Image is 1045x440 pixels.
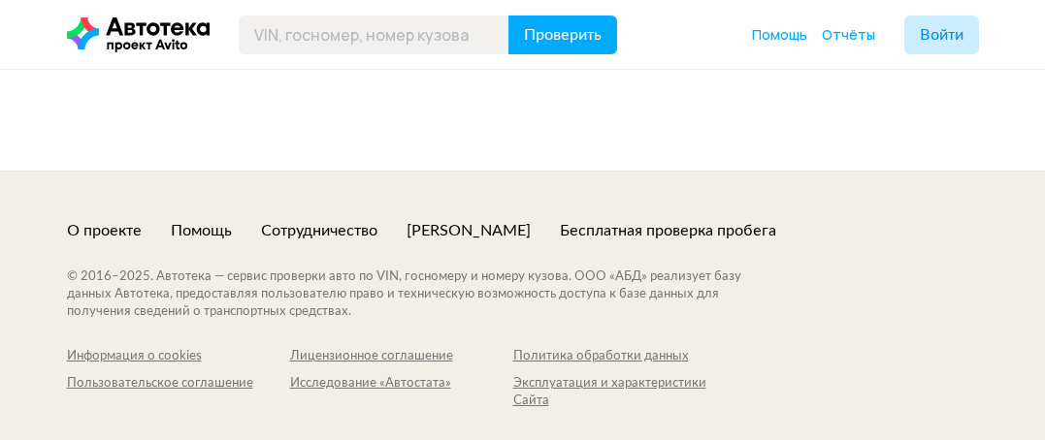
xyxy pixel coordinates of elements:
[239,16,509,54] input: VIN, госномер, номер кузова
[290,375,513,410] a: Исследование «Автостата»
[67,220,142,241] a: О проекте
[822,25,875,44] span: Отчёты
[752,25,807,45] a: Помощь
[171,220,232,241] a: Помощь
[822,25,875,45] a: Отчёты
[524,27,602,43] span: Проверить
[67,268,780,321] div: © 2016– 2025 . Автотека — сервис проверки авто по VIN, госномеру и номеру кузова. ООО «АБД» реали...
[407,220,531,241] a: [PERSON_NAME]
[67,375,290,393] div: Пользовательское соглашение
[904,16,979,54] button: Войти
[67,348,290,365] a: Информация о cookies
[560,220,776,241] a: Бесплатная проверка пробега
[513,348,736,365] a: Политика обработки данных
[290,348,513,365] a: Лицензионное соглашение
[508,16,617,54] button: Проверить
[290,375,513,393] div: Исследование «Автостата»
[261,220,377,241] a: Сотрудничество
[513,375,736,410] a: Эксплуатация и характеристики Сайта
[752,25,807,44] span: Помощь
[67,375,290,410] a: Пользовательское соглашение
[920,27,963,43] span: Войти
